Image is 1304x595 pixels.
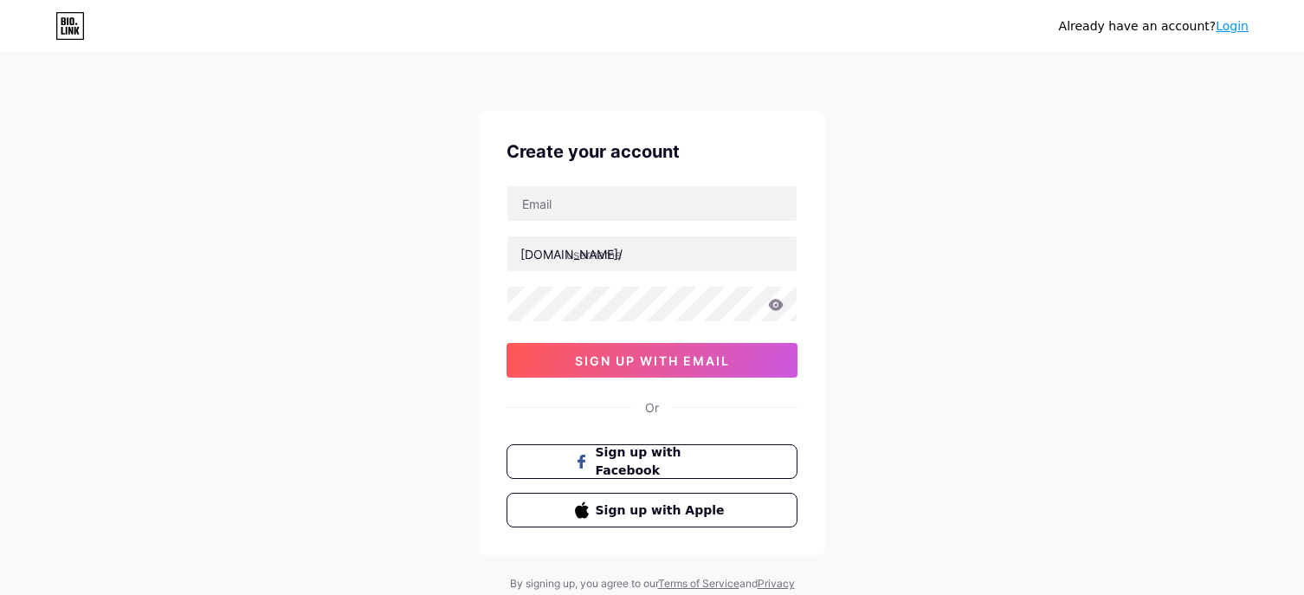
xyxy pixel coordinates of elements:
[507,343,797,378] button: sign up with email
[520,245,623,263] div: [DOMAIN_NAME]/
[507,444,797,479] button: Sign up with Facebook
[507,139,797,165] div: Create your account
[1059,17,1249,36] div: Already have an account?
[658,577,739,590] a: Terms of Service
[575,353,730,368] span: sign up with email
[645,398,659,417] div: Or
[507,186,797,221] input: Email
[1216,19,1249,33] a: Login
[507,493,797,527] button: Sign up with Apple
[596,443,730,480] span: Sign up with Facebook
[507,236,797,271] input: username
[596,501,730,520] span: Sign up with Apple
